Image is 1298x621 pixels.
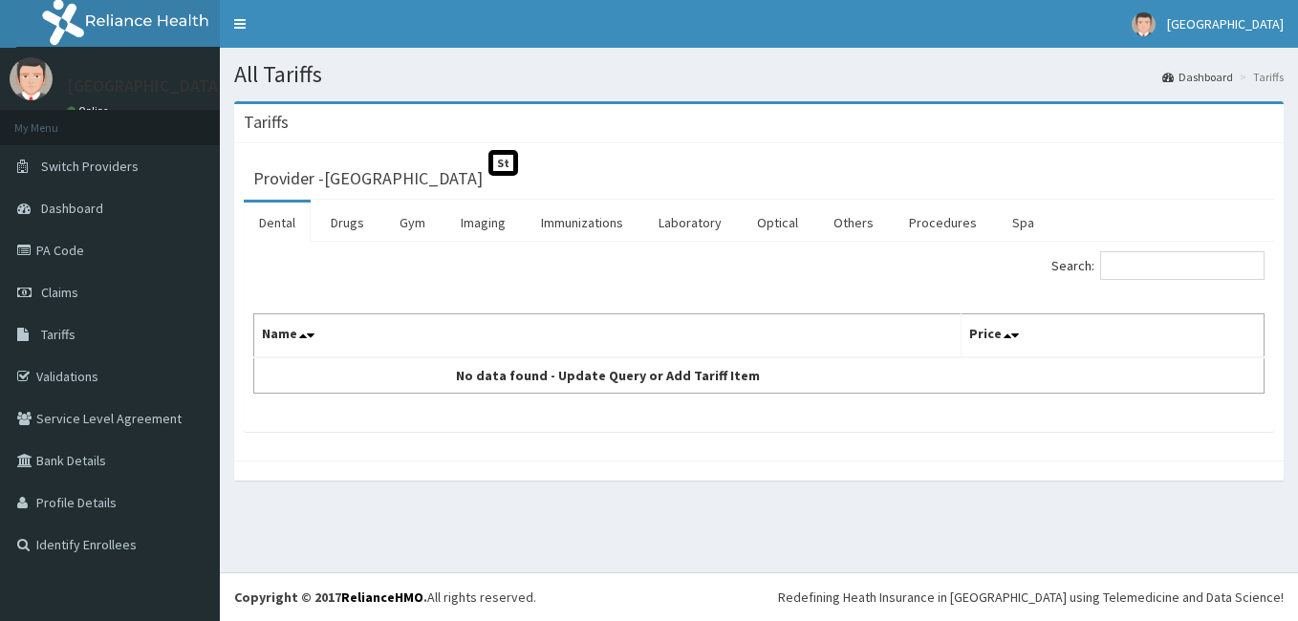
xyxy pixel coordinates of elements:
a: Optical [742,203,813,243]
span: St [488,150,518,176]
h1: All Tariffs [234,62,1284,87]
h3: Provider - [GEOGRAPHIC_DATA] [253,170,483,187]
span: Dashboard [41,200,103,217]
img: User Image [10,57,53,100]
th: Price [961,314,1264,358]
a: Spa [997,203,1049,243]
th: Name [254,314,962,358]
a: Immunizations [526,203,638,243]
span: Tariffs [41,326,76,343]
input: Search: [1100,251,1265,280]
p: [GEOGRAPHIC_DATA] [67,77,225,95]
span: [GEOGRAPHIC_DATA] [1167,15,1284,32]
strong: Copyright © 2017 . [234,589,427,606]
a: Dashboard [1162,69,1233,85]
label: Search: [1051,251,1265,280]
li: Tariffs [1235,69,1284,85]
a: Procedures [894,203,992,243]
a: Gym [384,203,441,243]
div: Redefining Heath Insurance in [GEOGRAPHIC_DATA] using Telemedicine and Data Science! [778,588,1284,607]
a: Dental [244,203,311,243]
a: RelianceHMO [341,589,423,606]
span: Switch Providers [41,158,139,175]
td: No data found - Update Query or Add Tariff Item [254,357,962,394]
footer: All rights reserved. [220,572,1298,621]
a: Others [818,203,889,243]
span: Claims [41,284,78,301]
a: Imaging [445,203,521,243]
a: Drugs [315,203,379,243]
a: Online [67,104,113,118]
a: Laboratory [643,203,737,243]
img: User Image [1132,12,1156,36]
h3: Tariffs [244,114,289,131]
